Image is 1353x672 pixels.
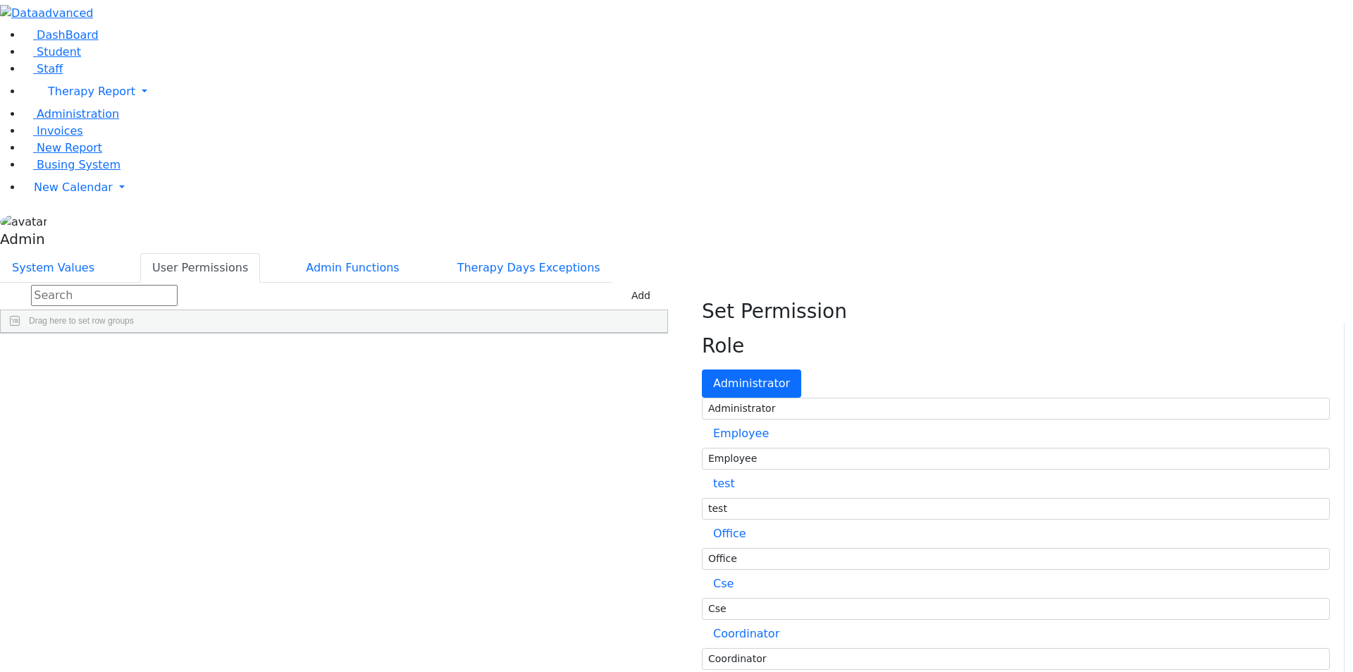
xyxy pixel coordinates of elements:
[37,28,99,42] span: DashBoard
[29,316,134,326] span: Drag here to set row groups
[37,124,83,138] span: Invoices
[37,141,102,154] span: New Report
[23,124,83,138] a: Invoices
[23,28,99,42] a: DashBoard
[140,253,260,283] button: User Permissions
[702,334,1330,358] h3: Role
[702,470,746,498] button: test
[702,520,758,548] button: Office
[48,85,135,98] span: Therapy Report
[702,570,745,598] button: Cse
[445,253,612,283] button: Therapy Days Exceptions
[34,181,113,194] span: New Calendar
[23,158,121,171] a: Busing System
[23,62,63,75] a: Staff
[37,45,81,59] span: Student
[37,158,121,171] span: Busing System
[625,285,657,307] button: Add
[702,300,1336,324] h3: Set Permission
[31,285,178,306] input: Search
[23,45,81,59] a: Student
[37,62,63,75] span: Staff
[702,620,791,648] button: Coordinator
[702,369,801,398] button: Administrator
[23,141,102,154] a: New Report
[702,420,780,448] button: Employee
[294,253,411,283] button: Admin Functions
[23,107,119,121] a: Administration
[37,107,119,121] span: Administration
[23,78,1353,106] a: Therapy Report
[23,173,1353,202] a: New Calendar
